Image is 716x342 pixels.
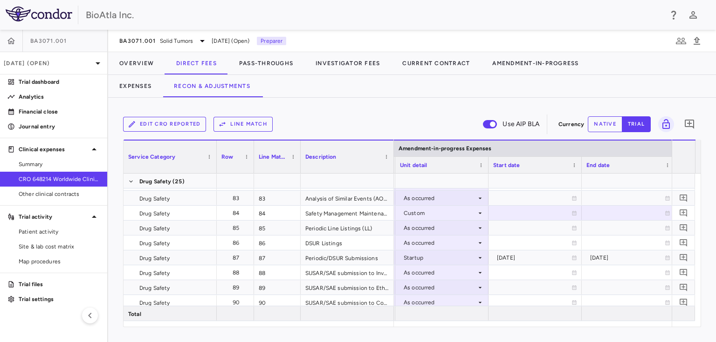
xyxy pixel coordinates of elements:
[128,154,175,160] span: Service Category
[590,250,665,265] div: [DATE]
[19,213,89,221] p: Trial activity
[19,93,100,101] p: Analytics
[139,221,170,236] span: Drug Safety
[400,162,427,168] span: Unit detail
[225,295,249,310] div: 90
[677,207,690,219] button: Add comment
[558,120,584,128] p: Currency
[139,295,170,310] span: Drug Safety
[684,119,695,130] svg: Add comment
[677,296,690,308] button: Add comment
[225,206,249,221] div: 84
[301,235,394,250] div: DSUR Listings
[622,116,651,132] button: trial
[225,221,249,235] div: 85
[391,52,481,74] button: Current Contract
[213,117,273,132] button: Line Match
[677,221,690,234] button: Add comment
[677,266,690,279] button: Add comment
[108,52,165,74] button: Overview
[254,235,301,250] div: 86
[677,192,690,204] button: Add comment
[19,78,100,86] p: Trial dashboard
[139,191,170,206] span: Drug Safety
[304,52,391,74] button: Investigator Fees
[160,37,193,45] span: Solid Tumors
[19,228,100,236] span: Patient activity
[225,191,249,206] div: 83
[254,191,301,205] div: 83
[257,37,286,45] p: Preparer
[6,7,72,21] img: logo-full-BYUhSk78.svg
[19,145,89,154] p: Clinical expenses
[301,221,394,235] div: Periodic Line Listings (LL)
[404,265,476,280] div: As occurred
[677,281,690,294] button: Add comment
[139,206,170,221] span: Drug Safety
[259,154,288,160] span: Line Match
[228,52,304,74] button: Pass-Throughs
[221,154,233,160] span: Row
[139,266,170,281] span: Drug Safety
[225,235,249,250] div: 86
[301,250,394,265] div: Periodic/DSUR Submissions
[19,122,100,131] p: Journal entry
[139,281,170,295] span: Drug Safety
[586,162,610,168] span: End date
[19,107,100,116] p: Financial close
[4,59,92,67] p: [DATE] (Open)
[254,280,301,295] div: 89
[404,280,476,295] div: As occurred
[128,307,141,322] span: Total
[19,295,100,303] p: Trial settings
[139,236,170,251] span: Drug Safety
[679,208,688,217] svg: Add comment
[225,250,249,265] div: 87
[301,206,394,220] div: Safety Management Maintenance
[677,251,690,264] button: Add comment
[679,283,688,292] svg: Add comment
[404,295,476,310] div: As occurred
[682,116,697,132] button: Add comment
[503,119,539,129] span: Use AIP BLA
[254,206,301,220] div: 84
[301,280,394,295] div: SUSAR/SAE submission to Ethics Committees
[301,295,394,309] div: SUSAR/SAE submission to Competent Authorities
[679,238,688,247] svg: Add comment
[212,37,249,45] span: [DATE] (Open)
[119,37,156,45] span: BA3071.001
[404,206,476,221] div: Custom
[225,265,249,280] div: 88
[225,280,249,295] div: 89
[679,253,688,262] svg: Add comment
[19,160,100,168] span: Summary
[679,298,688,307] svg: Add comment
[301,265,394,280] div: SUSAR/SAE submission to Investigators
[588,116,622,132] button: native
[399,145,492,152] span: Amendment-in-progress Expenses
[139,174,172,189] span: Drug Safety
[301,191,394,205] div: Analysis of Similar Events (AOSE) (US SUSARs only)
[86,8,662,22] div: BioAtla Inc.
[139,251,170,266] span: Drug Safety
[404,191,476,206] div: As occurred
[679,268,688,277] svg: Add comment
[19,242,100,251] span: Site & lab cost matrix
[404,221,476,235] div: As occurred
[404,235,476,250] div: As occurred
[677,177,690,189] button: Add comment
[305,154,337,160] span: Description
[254,221,301,235] div: 85
[404,250,476,265] div: Startup
[481,52,590,74] button: Amendment-In-Progress
[679,194,688,202] svg: Add comment
[497,250,571,265] div: [DATE]
[493,162,520,168] span: Start date
[30,37,67,45] span: BA3071.001
[254,250,301,265] div: 87
[677,236,690,249] button: Add comment
[19,175,100,183] span: CRO 648214 Worldwide Clinical Trials Holdings, Inc.
[123,117,206,132] button: Edit CRO reported
[654,116,674,132] span: Lock grid
[19,280,100,288] p: Trial files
